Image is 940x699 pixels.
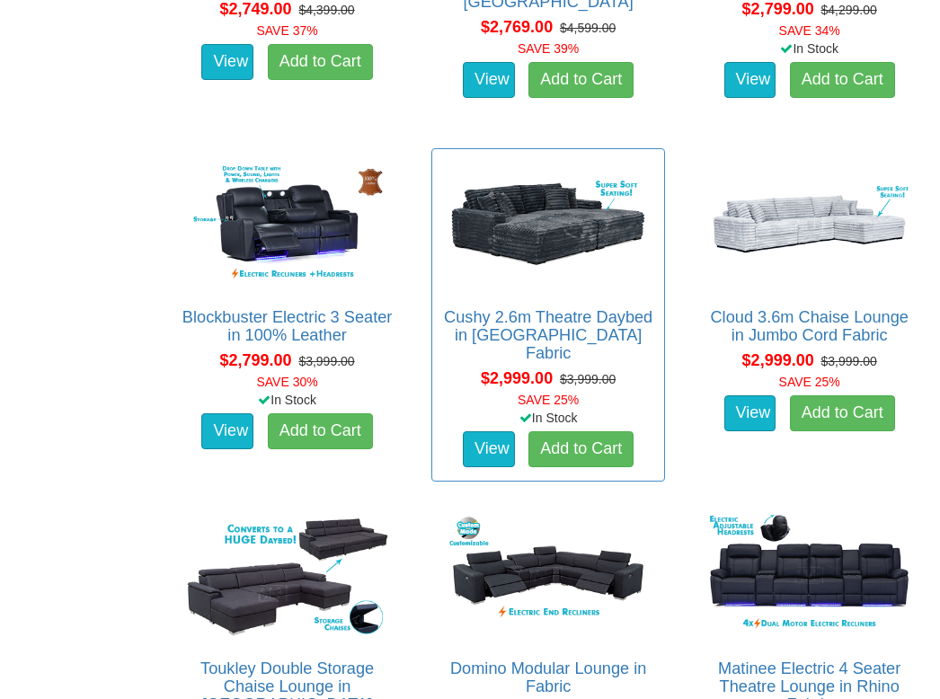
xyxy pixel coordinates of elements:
[790,62,895,98] a: Add to Cart
[560,21,616,35] del: $4,599.00
[742,351,814,369] span: $2,999.00
[166,391,408,409] div: In Stock
[779,23,840,38] font: SAVE 34%
[702,158,917,290] img: Cloud 3.6m Chaise Lounge in Jumbo Cord Fabric
[528,62,634,98] a: Add to Cart
[528,431,634,467] a: Add to Cart
[180,509,395,641] img: Toukley Double Storage Chaise Lounge in Fabric
[428,409,670,427] div: In Stock
[779,375,840,389] font: SAVE 25%
[256,375,317,389] font: SAVE 30%
[724,395,776,431] a: View
[268,413,373,449] a: Add to Cart
[560,372,616,386] del: $3,999.00
[481,369,553,387] span: $2,999.00
[201,413,253,449] a: View
[450,659,646,695] a: Domino Modular Lounge in Fabric
[688,40,930,58] div: In Stock
[441,158,656,290] img: Cushy 2.6m Theatre Daybed in Jumbo Cord Fabric
[180,158,395,290] img: Blockbuster Electric 3 Seater in 100% Leather
[201,44,253,80] a: View
[463,431,515,467] a: View
[256,23,317,38] font: SAVE 37%
[463,62,515,98] a: View
[710,308,908,344] a: Cloud 3.6m Chaise Lounge in Jumbo Cord Fabric
[820,3,876,17] del: $4,299.00
[481,18,553,36] span: $2,769.00
[441,509,656,641] img: Domino Modular Lounge in Fabric
[790,395,895,431] a: Add to Cart
[444,308,652,362] a: Cushy 2.6m Theatre Daybed in [GEOGRAPHIC_DATA] Fabric
[518,393,579,407] font: SAVE 25%
[724,62,776,98] a: View
[820,354,876,368] del: $3,999.00
[702,509,917,641] img: Matinee Electric 4 Seater Theatre Lounge in Rhino Fabric
[268,44,373,80] a: Add to Cart
[220,351,292,369] span: $2,799.00
[298,3,354,17] del: $4,399.00
[298,354,354,368] del: $3,999.00
[518,41,579,56] font: SAVE 39%
[182,308,393,344] a: Blockbuster Electric 3 Seater in 100% Leather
